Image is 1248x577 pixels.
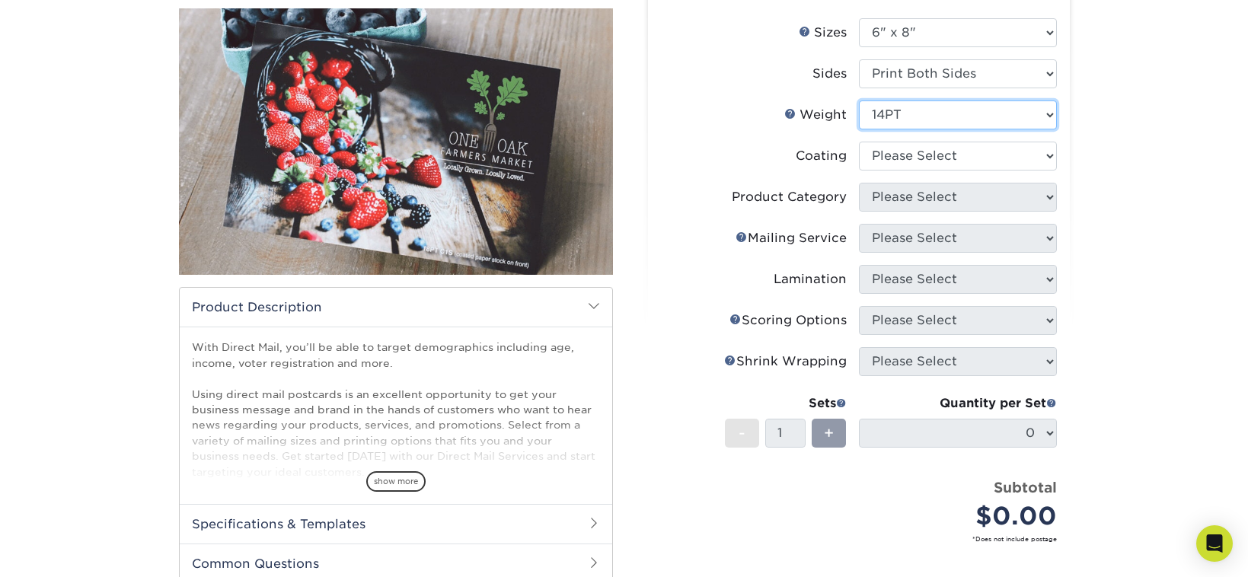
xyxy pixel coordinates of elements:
[672,534,1057,544] small: *Does not include postage
[729,311,847,330] div: Scoring Options
[180,504,612,544] h2: Specifications & Templates
[725,394,847,413] div: Sets
[1196,525,1233,562] div: Open Intercom Messenger
[784,106,847,124] div: Weight
[732,188,847,206] div: Product Category
[192,340,600,480] p: With Direct Mail, you’ll be able to target demographics including age, income, voter registration...
[739,422,745,445] span: -
[824,422,834,445] span: +
[796,147,847,165] div: Coating
[870,498,1057,534] div: $0.00
[180,288,612,327] h2: Product Description
[774,270,847,288] div: Lamination
[812,65,847,83] div: Sides
[799,24,847,42] div: Sizes
[736,229,847,247] div: Mailing Service
[724,352,847,371] div: Shrink Wrapping
[859,394,1057,413] div: Quantity per Set
[366,471,426,492] span: show more
[994,479,1057,496] strong: Subtotal
[4,531,129,572] iframe: Google Customer Reviews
